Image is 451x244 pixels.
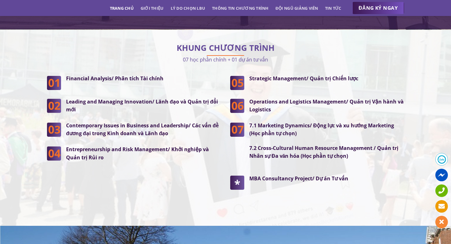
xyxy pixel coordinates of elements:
[207,55,244,56] img: line-lbu.jpg
[66,75,163,82] strong: Financial Analysis/ Phân tích Tài chính
[325,3,341,14] a: Tin tức
[66,122,219,137] strong: Contemporary Issues in Business and Leadership/ Các vấn đề đương đại trong Kinh doanh và Lãnh đạo
[249,75,358,82] strong: Strategic Management/ Quản trị Chiến lược
[171,3,205,14] a: Lý do chọn LBU
[352,2,404,14] a: ĐĂNG KÝ NGAY
[110,3,134,14] a: Trang chủ
[249,175,348,182] strong: MBA Consultancy Project/ Dự án Tư vấn
[249,98,404,113] strong: Operations and Logistics Management/ Quản trị Vận hành và Logistics
[276,3,318,14] a: Đội ngũ giảng viên
[141,3,164,14] a: Giới thiệu
[66,146,209,161] strong: Entrepreneurship and Risk Management/ Khởi nghiệp và Quản trị Rủi ro
[212,3,269,14] a: Thông tin chương trình
[66,98,218,113] strong: Leading and Managing Innovation/ Lãnh đạo và Quản trị đổi mới
[249,145,398,160] strong: 7.2 Cross-Cultural Human Resource Management / Quản trị Nhân sự Đa văn hóa (Học phần tự chọn)
[359,4,398,12] span: ĐĂNG KÝ NGAY
[47,55,404,64] p: 07 học phần chính + 01 dự án tư vấn
[249,122,394,137] strong: 7.1 Marketing Dynamics/ Động lực và xu hướng Marketing (Học phần tự chọn)
[47,45,404,51] h2: KHUNG CHƯƠNG TRÌNH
